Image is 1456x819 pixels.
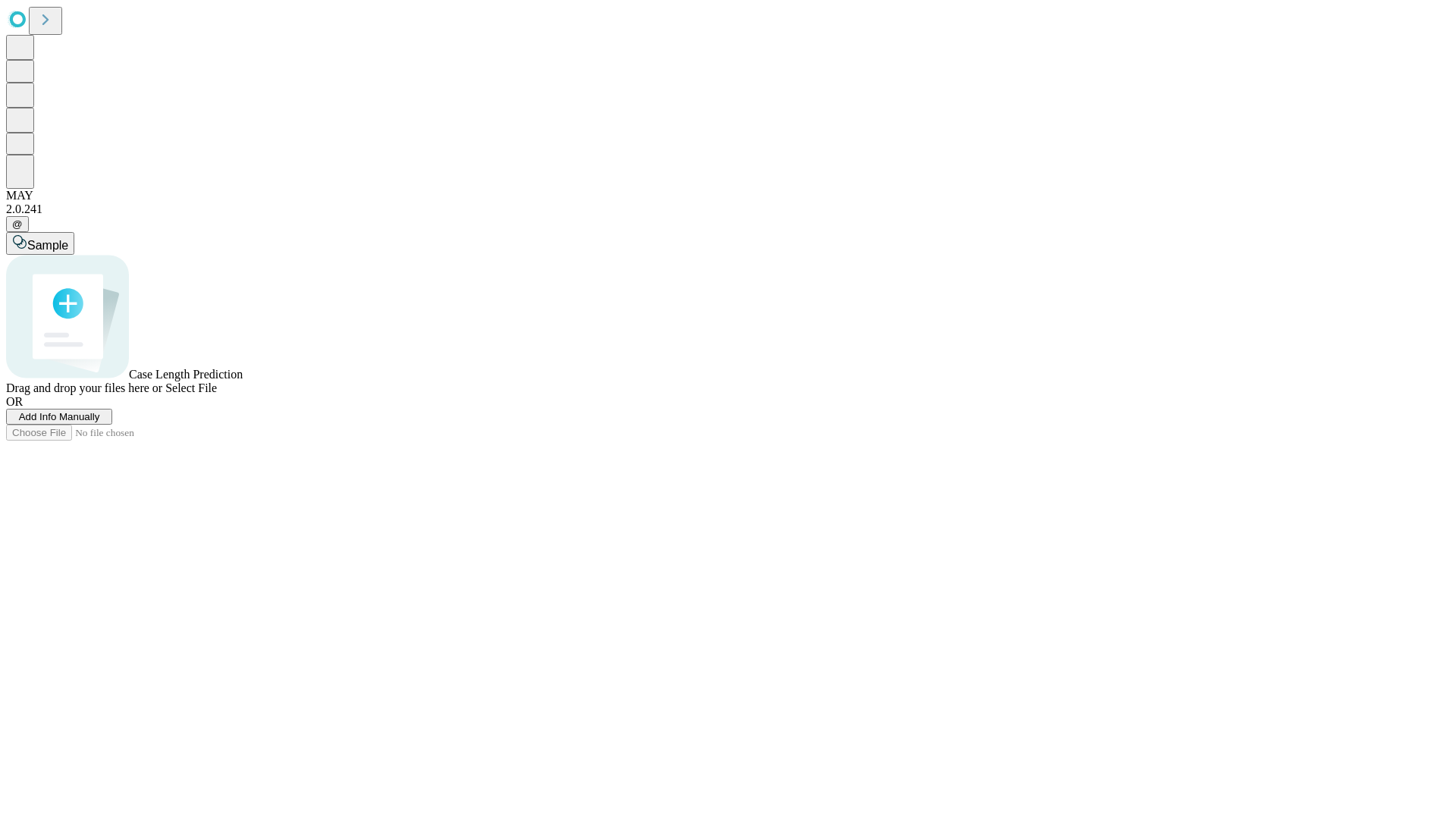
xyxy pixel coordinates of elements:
div: 2.0.241 [6,202,1450,216]
span: Drag and drop your files here or [6,381,162,394]
span: Select File [165,381,217,394]
button: @ [6,216,29,232]
span: OR [6,395,23,408]
span: Sample [27,239,68,252]
button: Sample [6,232,74,255]
span: Case Length Prediction [129,368,243,381]
div: MAY [6,189,1450,202]
span: @ [12,218,23,230]
button: Add Info Manually [6,409,112,425]
span: Add Info Manually [19,411,100,422]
